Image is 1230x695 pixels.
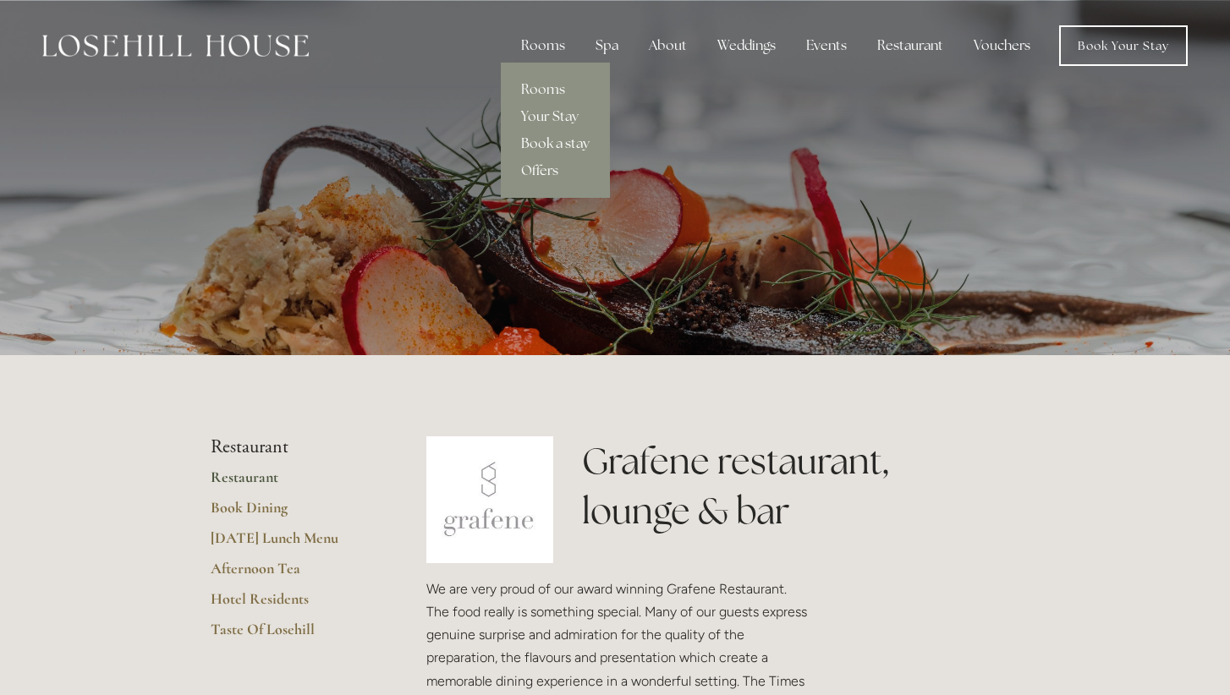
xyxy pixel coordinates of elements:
[635,29,700,63] div: About
[960,29,1044,63] a: Vouchers
[211,620,372,650] a: Taste Of Losehill
[704,29,789,63] div: Weddings
[211,589,372,620] a: Hotel Residents
[864,29,957,63] div: Restaurant
[793,29,860,63] div: Events
[501,103,610,130] a: Your Stay
[508,29,579,63] div: Rooms
[426,436,553,563] img: grafene.jpg
[211,528,372,559] a: [DATE] Lunch Menu
[582,29,632,63] div: Spa
[211,468,372,498] a: Restaurant
[501,76,610,103] a: Rooms
[211,559,372,589] a: Afternoon Tea
[1059,25,1188,66] a: Book Your Stay
[582,436,1019,536] h1: Grafene restaurant, lounge & bar
[211,436,372,458] li: Restaurant
[211,498,372,528] a: Book Dining
[501,157,610,184] a: Offers
[42,35,309,57] img: Losehill House
[501,130,610,157] a: Book a stay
